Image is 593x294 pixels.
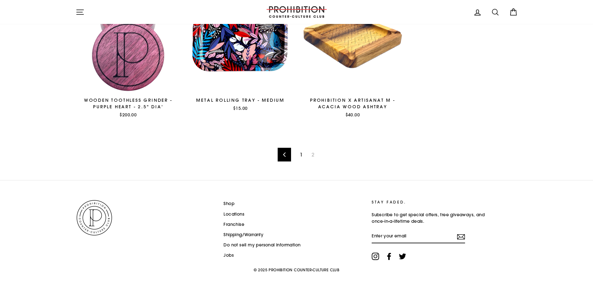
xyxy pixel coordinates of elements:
[76,112,181,118] div: $200.00
[76,265,518,275] p: © 2025 PROHIBITION COUNTER-CULTURE CLUB
[372,230,465,243] input: Enter your email
[224,210,244,219] a: Locations
[224,230,263,240] a: Shipping/Warranty
[224,251,234,260] a: Jobs
[266,6,328,18] img: PROHIBITION COUNTER-CULTURE CLUB
[224,220,244,229] a: Franchise
[188,105,293,111] div: $15.00
[300,97,406,110] div: PROHIBITION X ARTISANAT M - ACACIA WOOD ASHTRAY
[188,97,293,104] div: METAL ROLLING TRAY - MEDIUM
[308,150,318,160] span: 2
[76,199,113,236] img: PROHIBITION COUNTER-CULTURE CLUB
[296,150,306,160] a: 1
[372,199,494,205] p: STAY FADED.
[300,112,406,118] div: $40.00
[224,240,300,250] a: Do not sell my personal information
[76,97,181,110] div: WOODEN TOOTHLESS GRINDER - PURPLE HEART - 2.5" DIA'
[372,212,494,225] p: Subscribe to get special offers, free giveaways, and once-in-a-lifetime deals.
[224,199,234,208] a: Shop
